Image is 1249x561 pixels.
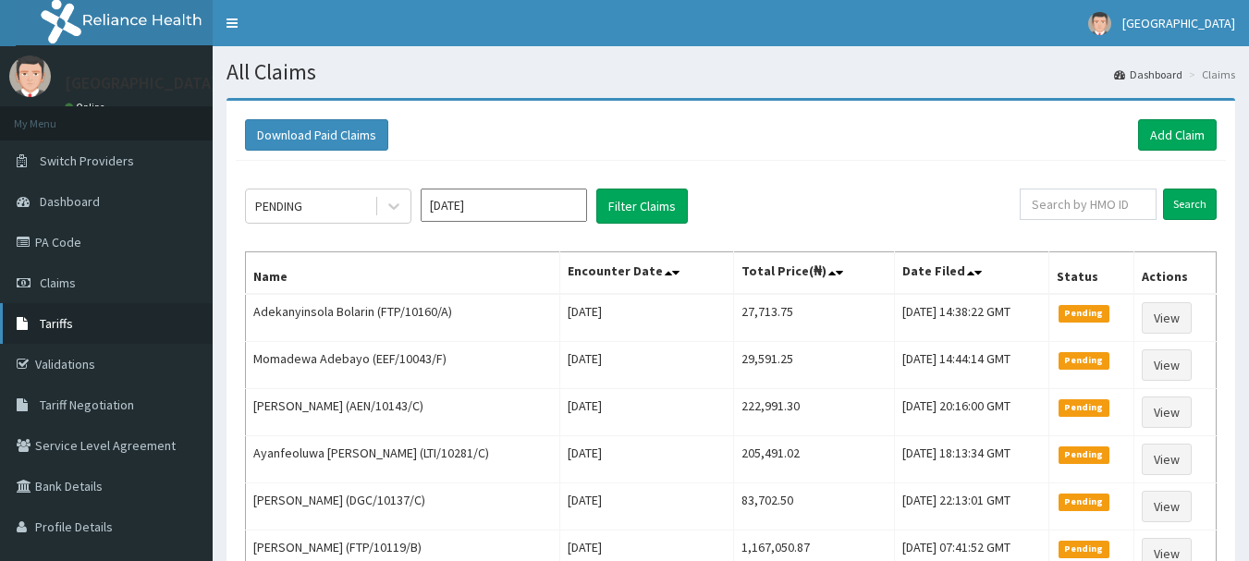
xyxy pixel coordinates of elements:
[894,436,1049,483] td: [DATE] 18:13:34 GMT
[560,342,734,389] td: [DATE]
[733,342,894,389] td: 29,591.25
[733,436,894,483] td: 205,491.02
[1142,444,1192,475] a: View
[40,193,100,210] span: Dashboard
[246,342,560,389] td: Momadewa Adebayo (EEF/10043/F)
[1142,396,1192,428] a: View
[421,189,587,222] input: Select Month and Year
[1059,446,1109,463] span: Pending
[733,294,894,342] td: 27,713.75
[1122,15,1235,31] span: [GEOGRAPHIC_DATA]
[894,252,1049,295] th: Date Filed
[560,483,734,531] td: [DATE]
[733,252,894,295] th: Total Price(₦)
[894,483,1049,531] td: [DATE] 22:13:01 GMT
[1114,67,1182,82] a: Dashboard
[733,389,894,436] td: 222,991.30
[227,60,1235,84] h1: All Claims
[560,294,734,342] td: [DATE]
[40,396,134,413] span: Tariff Negotiation
[65,75,217,91] p: [GEOGRAPHIC_DATA]
[246,483,560,531] td: [PERSON_NAME] (DGC/10137/C)
[246,389,560,436] td: [PERSON_NAME] (AEN/10143/C)
[596,189,688,224] button: Filter Claims
[40,315,73,332] span: Tariffs
[1142,349,1192,381] a: View
[1142,302,1192,334] a: View
[1142,491,1192,522] a: View
[560,436,734,483] td: [DATE]
[1163,189,1217,220] input: Search
[1134,252,1217,295] th: Actions
[894,342,1049,389] td: [DATE] 14:44:14 GMT
[1059,352,1109,369] span: Pending
[245,119,388,151] button: Download Paid Claims
[9,55,51,97] img: User Image
[1184,67,1235,82] li: Claims
[40,274,76,291] span: Claims
[255,197,302,215] div: PENDING
[246,436,560,483] td: Ayanfeoluwa [PERSON_NAME] (LTI/10281/C)
[1059,305,1109,322] span: Pending
[1020,189,1157,220] input: Search by HMO ID
[40,152,134,169] span: Switch Providers
[560,389,734,436] td: [DATE]
[733,483,894,531] td: 83,702.50
[1059,399,1109,416] span: Pending
[1049,252,1134,295] th: Status
[1059,541,1109,557] span: Pending
[1138,119,1217,151] a: Add Claim
[1088,12,1111,35] img: User Image
[246,252,560,295] th: Name
[65,101,109,114] a: Online
[246,294,560,342] td: Adekanyinsola Bolarin (FTP/10160/A)
[1059,494,1109,510] span: Pending
[894,389,1049,436] td: [DATE] 20:16:00 GMT
[894,294,1049,342] td: [DATE] 14:38:22 GMT
[560,252,734,295] th: Encounter Date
